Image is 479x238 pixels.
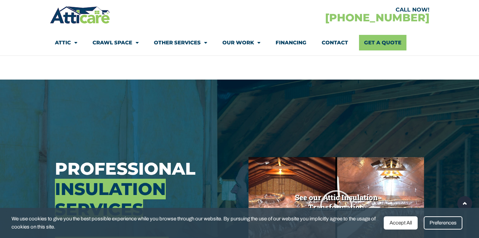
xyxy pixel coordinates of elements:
[424,216,462,230] div: Preferences
[154,35,207,50] a: Other Services
[319,190,353,223] div: Play Video
[359,35,406,50] a: Get A Quote
[12,215,378,231] span: We use cookies to give you the best possible experience while you browse through our website. By ...
[276,35,306,50] a: Financing
[3,167,112,218] iframe: Chat Invitation
[322,35,348,50] a: Contact
[55,35,424,50] nav: Menu
[55,159,239,220] h3: Professional
[384,216,418,230] div: Accept All
[222,35,260,50] a: Our Work
[240,7,430,13] div: CALL NOW!
[55,35,77,50] a: Attic
[93,35,139,50] a: Crawl Space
